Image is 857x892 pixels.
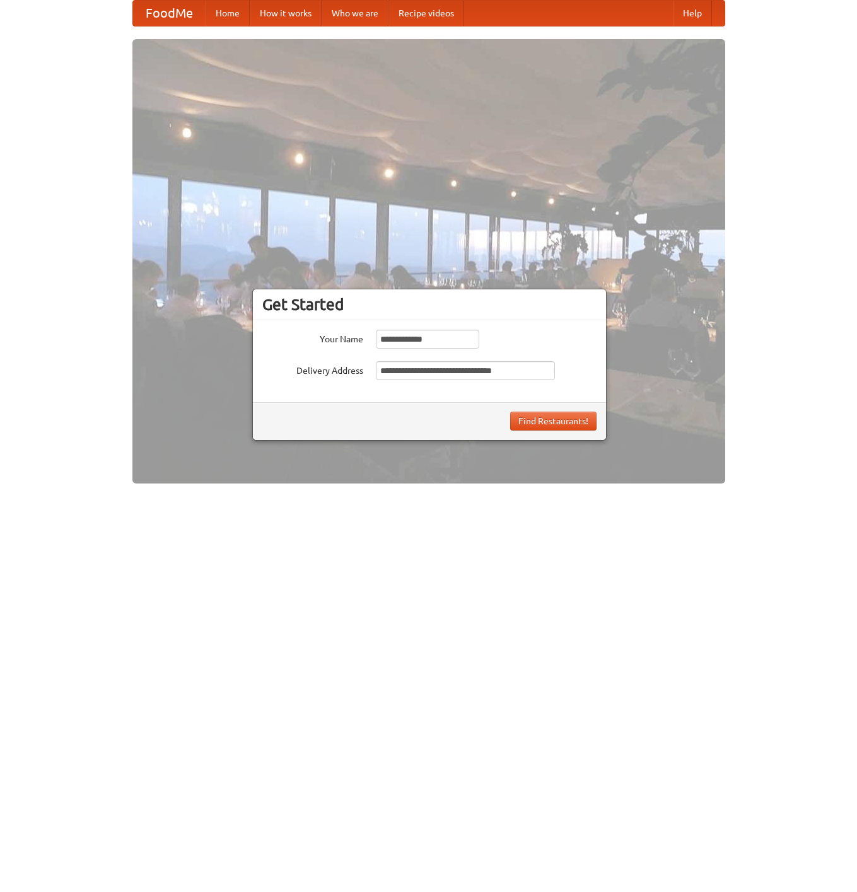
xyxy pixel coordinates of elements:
label: Delivery Address [262,361,363,377]
a: Home [206,1,250,26]
label: Your Name [262,330,363,345]
h3: Get Started [262,295,597,314]
a: Help [673,1,712,26]
a: Recipe videos [388,1,464,26]
a: Who we are [322,1,388,26]
a: How it works [250,1,322,26]
button: Find Restaurants! [510,412,597,431]
a: FoodMe [133,1,206,26]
